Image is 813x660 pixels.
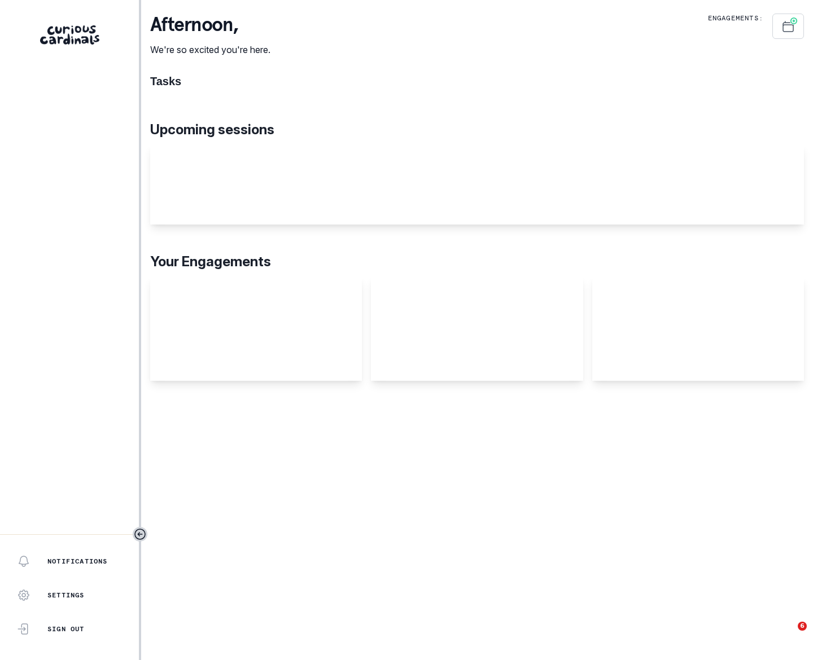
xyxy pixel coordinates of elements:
p: Upcoming sessions [150,120,804,140]
p: We're so excited you're here. [150,43,270,56]
button: Schedule Sessions [772,14,804,39]
p: afternoon , [150,14,270,36]
p: Sign Out [47,624,85,633]
span: 6 [798,622,807,631]
p: Notifications [47,557,108,566]
img: Curious Cardinals Logo [40,25,99,45]
iframe: Intercom live chat [775,622,802,649]
p: Your Engagements [150,252,804,272]
button: Toggle sidebar [133,527,147,542]
p: Settings [47,591,85,600]
p: Engagements: [708,14,763,23]
h1: Tasks [150,74,804,88]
